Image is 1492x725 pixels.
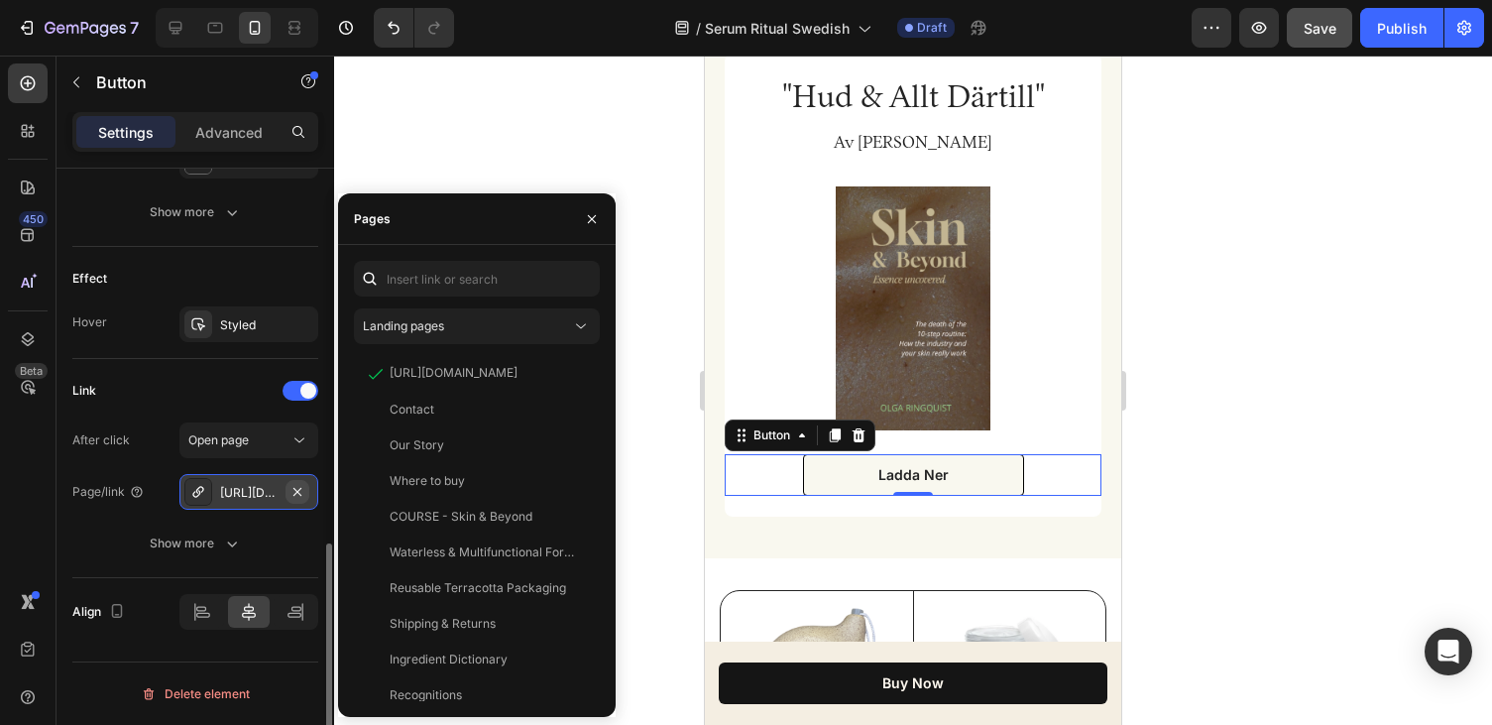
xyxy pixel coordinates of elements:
[705,56,1121,725] iframe: Design area
[390,686,462,704] div: Recognitions
[354,210,391,228] div: Pages
[1360,8,1443,48] button: Publish
[390,508,532,526] div: COURSE - Skin & Beyond
[374,8,454,48] div: Undo/Redo
[1377,18,1427,39] div: Publish
[96,70,265,94] p: Button
[917,19,947,37] span: Draft
[354,308,600,344] button: Landing pages
[390,651,508,668] div: Ingredient Dictionary
[195,122,263,143] p: Advanced
[390,436,444,454] div: Our Story
[72,526,318,561] button: Show more
[179,423,318,458] button: Open page
[72,431,130,449] div: After click
[236,549,373,653] img: gempages_561029250723873877-465da9e3-84b1-455b-b75b-b495d2829d5c.png
[19,211,48,227] div: 450
[390,615,496,633] div: Shipping & Returns
[72,313,107,331] div: Hover
[72,194,318,230] button: Show more
[15,363,48,379] div: Beta
[141,682,250,706] div: Delete element
[72,270,107,288] div: Effect
[1304,20,1336,37] span: Save
[696,18,701,39] span: /
[72,678,318,710] button: Delete element
[98,122,154,143] p: Settings
[220,484,278,502] div: [URL][DOMAIN_NAME]
[390,544,580,561] div: Waterless & Multifunctional Formulas
[130,16,139,40] p: 7
[8,8,148,48] button: 7
[1425,628,1472,675] div: Open Intercom Messenger
[390,401,434,419] div: Contact
[1287,8,1352,48] button: Save
[72,599,129,626] div: Align
[220,316,313,334] div: Styled
[705,18,850,39] span: Serum Ritual Swedish
[390,579,566,597] div: Reusable Terracotta Packaging
[150,202,242,222] div: Show more
[26,549,198,679] img: gempages_561029250723873877-4f19202a-5429-4df4-a39f-f1c5f1de2293.png
[150,534,242,553] div: Show more
[390,472,465,490] div: Where to buy
[363,318,444,333] span: Landing pages
[390,364,517,382] div: [URL][DOMAIN_NAME]
[72,382,96,400] div: Link
[72,483,145,501] div: Page/link
[354,261,600,297] input: Insert link or search
[188,432,249,447] span: Open page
